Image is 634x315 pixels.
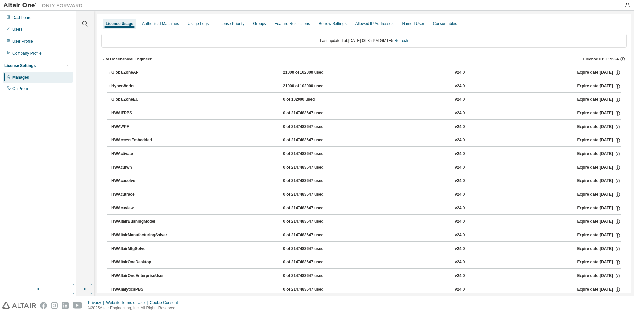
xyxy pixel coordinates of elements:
div: Expire date: [DATE] [577,110,621,116]
div: v24.0 [455,259,465,265]
div: Named User [402,21,424,26]
button: HWAltairManufacturingSolver0 of 2147483647 usedv24.0Expire date:[DATE] [111,228,621,243]
div: GlobalZoneAP [111,70,171,76]
div: Expire date: [DATE] [577,83,621,89]
div: HyperWorks [111,83,171,89]
div: Usage Logs [188,21,209,26]
div: Expire date: [DATE] [577,70,621,76]
div: v24.0 [455,70,465,76]
img: facebook.svg [40,302,47,309]
div: HWAltairMfgSolver [111,246,171,252]
p: © 2025 Altair Engineering, Inc. All Rights Reserved. [88,305,182,311]
div: v24.0 [455,124,465,130]
div: v24.0 [455,165,465,171]
div: v24.0 [455,138,465,143]
div: Expire date: [DATE] [577,192,621,198]
div: Users [12,27,22,32]
button: AU Mechanical EngineerLicense ID: 119994 [101,52,627,66]
div: v24.0 [455,287,465,293]
div: GlobalZoneEU [111,97,171,103]
div: Expire date: [DATE] [577,178,621,184]
div: 0 of 2147483647 used [283,151,342,157]
div: Expire date: [DATE] [577,151,621,157]
button: HWActivate0 of 2147483647 usedv24.0Expire date:[DATE] [111,147,621,161]
div: 0 of 2147483647 used [283,124,342,130]
div: Expire date: [DATE] [577,273,621,279]
button: HWAWPF0 of 2147483647 usedv24.0Expire date:[DATE] [111,120,621,134]
div: Groups [253,21,266,26]
button: GlobalZoneEU0 of 102000 usedv24.0Expire date:[DATE] [111,93,621,107]
div: 0 of 2147483647 used [283,165,342,171]
div: HWAnalyticsPBS [111,287,171,293]
div: 0 of 2147483647 used [283,138,342,143]
div: HWAltairOneEnterpriseUser [111,273,171,279]
button: HWAltairOneDesktop0 of 2147483647 usedv24.0Expire date:[DATE] [111,255,621,270]
div: Last updated at: [DATE] 06:35 PM GMT+5 [101,34,627,48]
div: v24.0 [455,219,465,225]
div: HWAccessEmbedded [111,138,171,143]
div: v24.0 [455,97,465,103]
button: HWAcutrace0 of 2147483647 usedv24.0Expire date:[DATE] [111,187,621,202]
img: Altair One [3,2,86,9]
div: HWAltairOneDesktop [111,259,171,265]
div: User Profile [12,39,33,44]
div: Expire date: [DATE] [577,246,621,252]
button: HWAltairOneEnterpriseUser0 of 2147483647 usedv24.0Expire date:[DATE] [111,269,621,283]
div: Expire date: [DATE] [577,165,621,171]
div: Managed [12,75,29,80]
div: 0 of 2147483647 used [283,273,342,279]
div: Privacy [88,300,106,305]
div: Expire date: [DATE] [577,138,621,143]
div: License Priority [217,21,244,26]
div: Expire date: [DATE] [577,205,621,211]
div: Expire date: [DATE] [577,124,621,130]
div: Expire date: [DATE] [577,287,621,293]
div: Authorized Machines [142,21,179,26]
span: License ID: 119994 [583,57,619,62]
div: v24.0 [455,273,465,279]
div: Borrow Settings [319,21,347,26]
button: HWAltairBushingModel0 of 2147483647 usedv24.0Expire date:[DATE] [111,215,621,229]
div: 0 of 2147483647 used [283,110,342,116]
div: Allowed IP Addresses [355,21,394,26]
button: HyperWorks21000 of 102000 usedv24.0Expire date:[DATE] [107,79,621,94]
div: v24.0 [455,232,465,238]
button: HWAIFPBS0 of 2147483647 usedv24.0Expire date:[DATE] [111,106,621,121]
button: HWAcusolve0 of 2147483647 usedv24.0Expire date:[DATE] [111,174,621,188]
div: 0 of 2147483647 used [283,232,342,238]
button: HWAnalyticsPBS0 of 2147483647 usedv24.0Expire date:[DATE] [111,282,621,297]
div: Expire date: [DATE] [577,232,621,238]
div: Website Terms of Use [106,300,150,305]
div: v24.0 [455,178,465,184]
div: Dashboard [12,15,32,20]
a: Refresh [394,38,408,43]
div: HWAcufwh [111,165,171,171]
div: HWAWPF [111,124,171,130]
div: 21000 of 102000 used [283,70,342,76]
div: Company Profile [12,51,42,56]
button: HWAltairMfgSolver0 of 2147483647 usedv24.0Expire date:[DATE] [111,242,621,256]
button: GlobalZoneAP21000 of 102000 usedv24.0Expire date:[DATE] [107,65,621,80]
div: 0 of 2147483647 used [283,219,342,225]
div: HWAltairBushingModel [111,219,171,225]
div: 0 of 2147483647 used [283,192,342,198]
div: v24.0 [455,110,465,116]
div: v24.0 [455,205,465,211]
button: HWAccessEmbedded0 of 2147483647 usedv24.0Expire date:[DATE] [111,133,621,148]
div: HWAltairManufacturingSolver [111,232,171,238]
div: Consumables [433,21,457,26]
img: youtube.svg [73,302,82,309]
button: HWAcuview0 of 2147483647 usedv24.0Expire date:[DATE] [111,201,621,216]
div: HWActivate [111,151,171,157]
div: 0 of 2147483647 used [283,259,342,265]
button: HWAcufwh0 of 2147483647 usedv24.0Expire date:[DATE] [111,160,621,175]
div: Feature Restrictions [275,21,310,26]
div: Expire date: [DATE] [577,219,621,225]
div: 0 of 2147483647 used [283,246,342,252]
div: v24.0 [455,246,465,252]
div: License Settings [4,63,36,68]
img: altair_logo.svg [2,302,36,309]
div: Expire date: [DATE] [577,97,621,103]
div: v24.0 [455,192,465,198]
div: v24.0 [455,83,465,89]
